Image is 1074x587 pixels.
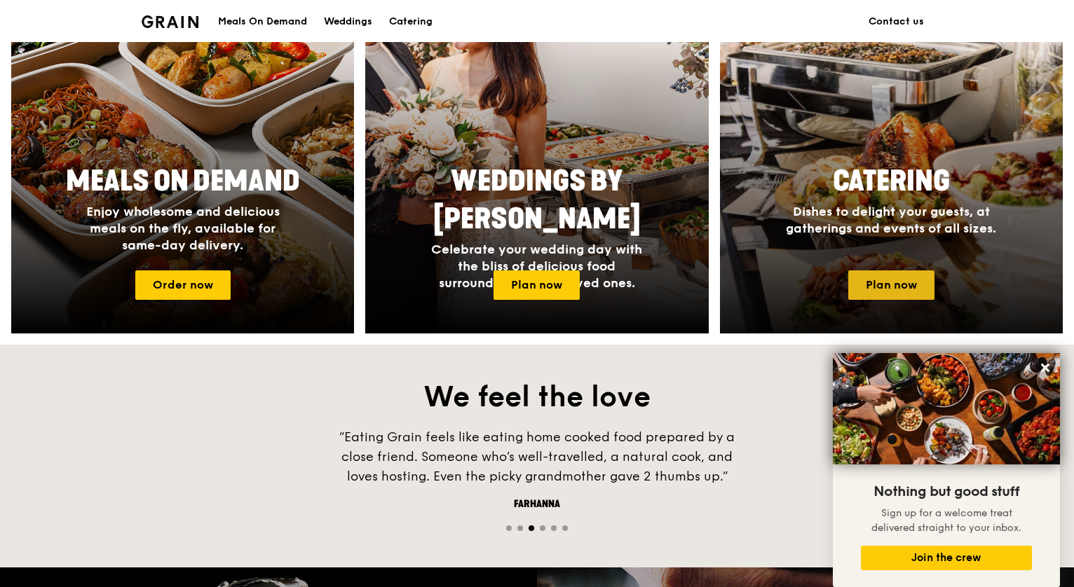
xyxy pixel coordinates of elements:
[433,165,641,236] span: Weddings by [PERSON_NAME]
[381,1,441,43] a: Catering
[848,270,934,300] a: Plan now
[833,353,1060,464] img: DSC07876-Edit02-Large.jpeg
[389,1,433,43] div: Catering
[874,483,1019,500] span: Nothing but good stuff
[871,507,1021,534] span: Sign up for a welcome treat delivered straight to your inbox.
[66,165,300,198] span: Meals On Demand
[86,204,280,253] span: Enjoy wholesome and delicious meals on the fly, available for same-day delivery.
[431,242,642,291] span: Celebrate your wedding day with the bliss of delicious food surrounded by your loved ones.
[786,204,996,236] span: Dishes to delight your guests, at gatherings and events of all sizes.
[860,1,932,43] a: Contact us
[327,497,747,511] div: Farhanna
[540,525,545,531] span: Go to slide 4
[494,270,580,300] a: Plan now
[315,1,381,43] a: Weddings
[506,525,512,531] span: Go to slide 1
[861,546,1032,570] button: Join the crew
[529,525,534,531] span: Go to slide 3
[324,1,372,43] div: Weddings
[327,427,747,486] div: “Eating Grain feels like eating home cooked food prepared by a close friend. Someone who’s well-t...
[551,525,557,531] span: Go to slide 5
[135,270,231,300] a: Order now
[517,525,523,531] span: Go to slide 2
[833,165,950,198] span: Catering
[562,525,568,531] span: Go to slide 6
[218,1,307,43] div: Meals On Demand
[1034,357,1056,379] button: Close
[142,15,198,28] img: Grain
